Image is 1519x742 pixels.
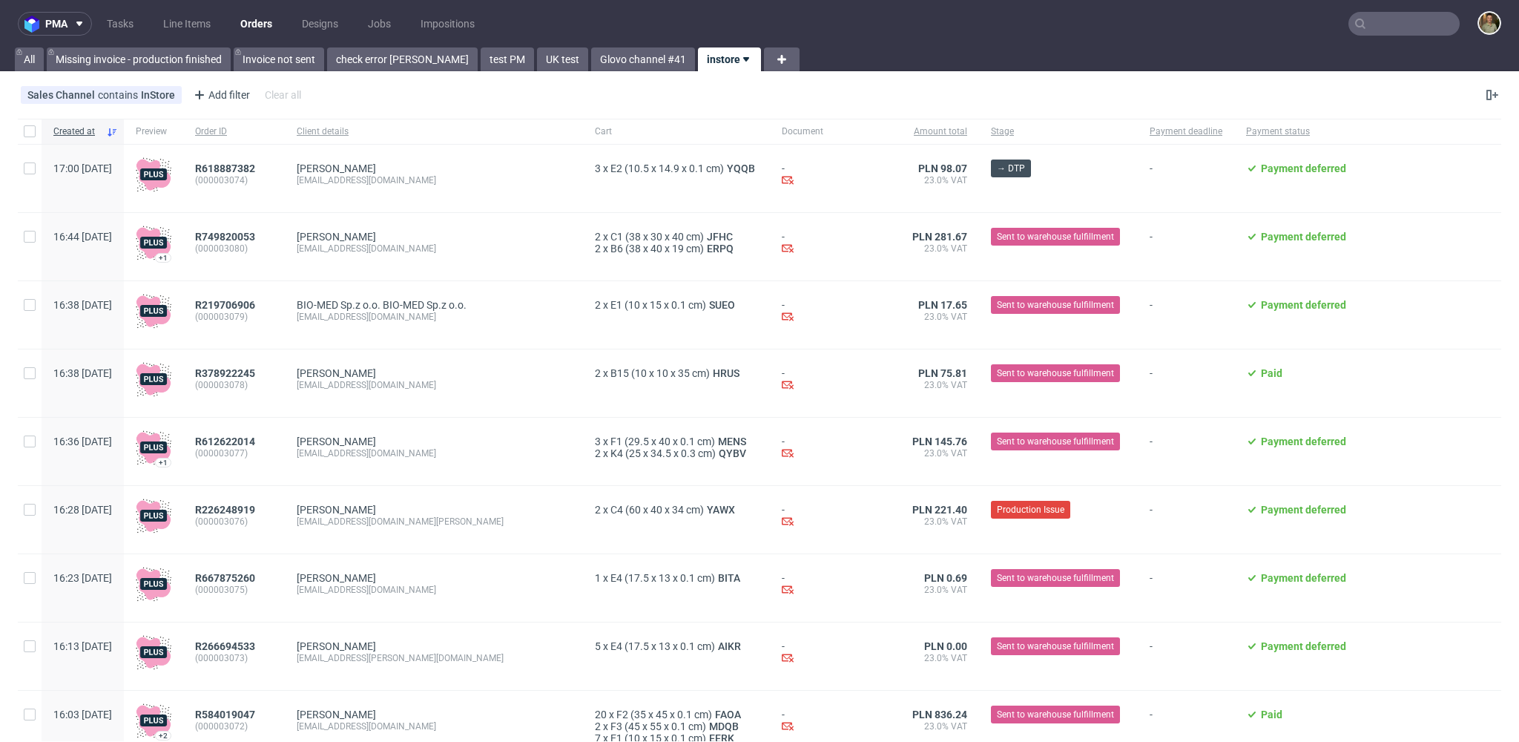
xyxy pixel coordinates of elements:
a: Designs [293,12,347,36]
span: PLN 75.81 [918,367,967,379]
a: [PERSON_NAME] [297,640,376,652]
a: Missing invoice - production finished [47,47,231,71]
div: Clear all [262,85,304,105]
span: Sent to warehouse fulfillment [997,640,1114,653]
span: QYBV [716,447,749,459]
span: YAWX [704,504,738,516]
img: plus-icon.676465ae8f3a83198b3f.png [136,498,171,533]
span: 2 [595,720,601,732]
span: PLN 0.69 [924,572,967,584]
span: (000003073) [195,652,273,664]
a: UK test [537,47,588,71]
span: - [1150,572,1222,604]
div: - [782,709,889,735]
span: 23.0% VAT [912,447,967,459]
span: R226248919 [195,504,255,516]
div: - [782,504,889,530]
span: (000003076) [195,516,273,528]
a: R749820053 [195,231,258,243]
a: check error [PERSON_NAME] [327,47,478,71]
a: SUEO [706,299,738,311]
span: 23.0% VAT [912,243,967,255]
div: [EMAIL_ADDRESS][DOMAIN_NAME][PERSON_NAME] [297,516,571,528]
a: [PERSON_NAME] [297,162,376,174]
span: Amount total [912,125,967,138]
span: PLN 145.76 [912,436,967,447]
span: Sent to warehouse fulfillment [997,708,1114,721]
span: 20 [595,709,607,720]
div: - [782,162,889,188]
div: [EMAIL_ADDRESS][PERSON_NAME][DOMAIN_NAME] [297,652,571,664]
a: [PERSON_NAME] [297,504,376,516]
a: [PERSON_NAME] [297,572,376,584]
a: MENS [715,436,749,447]
a: test PM [481,47,534,71]
span: E4 (17.5 x 13 x 0.1 cm) [610,572,715,584]
span: - [1150,640,1222,672]
div: x [595,447,758,459]
span: 23.0% VAT [912,311,967,323]
span: Payment deadline [1150,125,1222,138]
img: plus-icon.676465ae8f3a83198b3f.png [136,566,171,602]
span: 1 [595,572,601,584]
div: x [595,504,758,516]
img: plus-icon.676465ae8f3a83198b3f.png [136,634,171,670]
a: Glovo channel #41 [591,47,695,71]
span: Payment deferred [1261,231,1346,243]
div: - [782,572,889,598]
div: InStore [141,89,175,101]
span: 23.0% VAT [912,516,967,528]
span: 23.0% VAT [912,652,967,664]
div: - [782,299,889,325]
a: ERPQ [704,243,737,255]
a: Orders [231,12,281,36]
span: R618887382 [195,162,255,174]
span: - [1150,162,1222,194]
span: Payment status [1246,125,1346,138]
span: C1 (38 x 30 x 40 cm) [610,231,704,243]
span: R612622014 [195,436,255,447]
img: plus-icon.676465ae8f3a83198b3f.png [136,703,171,738]
img: plus-icon.676465ae8f3a83198b3f.png [136,430,171,465]
div: x [595,243,758,255]
div: x [595,436,758,447]
span: 2 [595,299,601,311]
div: x [595,640,758,652]
span: Payment deferred [1261,436,1346,447]
span: Payment deferred [1261,162,1346,174]
div: [EMAIL_ADDRESS][DOMAIN_NAME] [297,379,571,391]
a: FAOA [712,709,744,720]
div: - [782,231,889,257]
span: (000003079) [195,311,273,323]
img: logo [24,16,45,33]
span: Payment deferred [1261,299,1346,311]
span: R219706906 [195,299,255,311]
span: - [1150,436,1222,467]
span: PLN 281.67 [912,231,967,243]
span: R584019047 [195,709,255,720]
span: 16:44 [DATE] [53,231,112,243]
a: YQQB [724,162,758,174]
span: Payment deferred [1261,572,1346,584]
span: 2 [595,504,601,516]
span: Preview [136,125,171,138]
div: [EMAIL_ADDRESS][DOMAIN_NAME] [297,174,571,186]
a: BITA [715,572,743,584]
span: (000003077) [195,447,273,459]
div: x [595,162,758,174]
div: - [782,436,889,462]
span: F3 (45 x 55 x 0.1 cm) [610,720,706,732]
span: (000003075) [195,584,273,596]
a: R219706906 [195,299,258,311]
span: E1 (10 x 15 x 0.1 cm) [610,299,706,311]
span: R667875260 [195,572,255,584]
span: (000003078) [195,379,273,391]
span: 23.0% VAT [912,720,967,732]
span: F1 (29.5 x 40 x 0.1 cm) [610,436,715,447]
a: R266694533 [195,640,258,652]
span: AIKR [715,640,744,652]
